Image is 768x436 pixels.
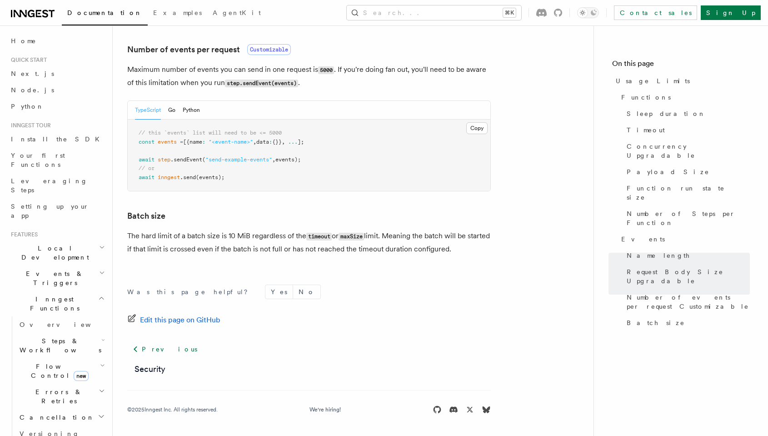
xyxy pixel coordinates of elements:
[293,285,320,299] button: No
[11,177,88,194] span: Leveraging Steps
[16,316,107,333] a: Overview
[627,167,709,176] span: Payload Size
[618,89,750,105] a: Functions
[11,135,105,143] span: Install the SDK
[7,244,99,262] span: Local Development
[135,363,165,376] a: Security
[158,174,180,180] span: inngest
[7,82,107,98] a: Node.js
[7,122,51,129] span: Inngest tour
[74,371,89,381] span: new
[140,314,220,326] span: Edit this page on GitHub
[16,333,107,358] button: Steps & Workflows
[7,65,107,82] a: Next.js
[618,231,750,247] a: Events
[7,131,107,147] a: Install the SDK
[7,56,47,64] span: Quick start
[139,139,155,145] span: const
[247,44,291,55] span: Customizable
[272,139,282,145] span: {}}
[127,287,254,296] p: Was this page helpful?
[158,139,177,145] span: events
[127,63,491,90] p: Maximum number of events you can send in one request is . If you're doing fan out, you'll need to...
[298,139,304,145] span: ];
[627,109,706,118] span: Sleep duration
[158,156,170,163] span: step
[627,267,750,286] span: Request Body Size Upgradable
[183,139,202,145] span: [{name
[127,314,220,326] a: Edit this page on GitHub
[701,5,761,20] a: Sign Up
[7,240,107,266] button: Local Development
[11,70,54,77] span: Next.js
[253,139,256,145] span: ,
[11,36,36,45] span: Home
[623,138,750,164] a: Concurrency Upgradable
[11,103,44,110] span: Python
[282,139,285,145] span: ,
[139,156,155,163] span: await
[627,142,750,160] span: Concurrency Upgradable
[135,101,161,120] button: TypeScript
[16,409,107,426] button: Cancellation
[623,205,750,231] a: Number of Steps per Function
[11,203,89,219] span: Setting up your app
[347,5,521,20] button: Search...⌘K
[623,289,750,315] a: Number of events per request Customizable
[7,33,107,49] a: Home
[62,3,148,25] a: Documentation
[209,139,253,145] span: "<event-name>"
[623,264,750,289] a: Request Body Size Upgradable
[503,8,516,17] kbd: ⌘K
[612,58,750,73] h4: On this page
[627,293,750,311] span: Number of events per request Customizable
[139,165,155,171] span: // or
[180,174,196,180] span: .send
[127,341,202,357] a: Previous
[623,122,750,138] a: Timeout
[339,233,364,241] code: maxSize
[11,152,65,168] span: Your first Functions
[7,147,107,173] a: Your first Functions
[627,125,665,135] span: Timeout
[196,174,224,180] span: (events);
[127,406,218,413] div: © 2025 Inngest Inc. All rights reserved.
[7,231,38,238] span: Features
[7,269,99,287] span: Events & Triggers
[614,5,697,20] a: Contact sales
[67,9,142,16] span: Documentation
[139,130,282,136] span: // this `events` list will need to be <= 5000
[272,156,275,163] span: ,
[7,295,98,313] span: Inngest Functions
[205,156,272,163] span: "send-example-events"
[577,7,599,18] button: Toggle dark mode
[627,251,690,260] span: Name length
[20,321,113,328] span: Overview
[288,139,298,145] span: ...
[148,3,207,25] a: Examples
[621,93,671,102] span: Functions
[309,406,341,413] a: We're hiring!
[127,230,491,256] p: The hard limit of a batch size is 10 MiB regardless of the or limit. Meaning the batch will be st...
[621,235,665,244] span: Events
[7,173,107,198] a: Leveraging Steps
[7,291,107,316] button: Inngest Functions
[7,266,107,291] button: Events & Triggers
[207,3,266,25] a: AgentKit
[623,105,750,122] a: Sleep duration
[16,336,101,355] span: Steps & Workflows
[170,156,202,163] span: .sendEvent
[168,101,175,120] button: Go
[627,318,685,327] span: Batch size
[16,387,99,406] span: Errors & Retries
[623,180,750,205] a: Function run state size
[627,184,750,202] span: Function run state size
[16,362,100,380] span: Flow Control
[139,174,155,180] span: await
[269,139,272,145] span: :
[616,76,690,85] span: Usage Limits
[127,210,165,222] a: Batch size
[16,358,107,384] button: Flow Controlnew
[318,66,334,74] code: 5000
[7,98,107,115] a: Python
